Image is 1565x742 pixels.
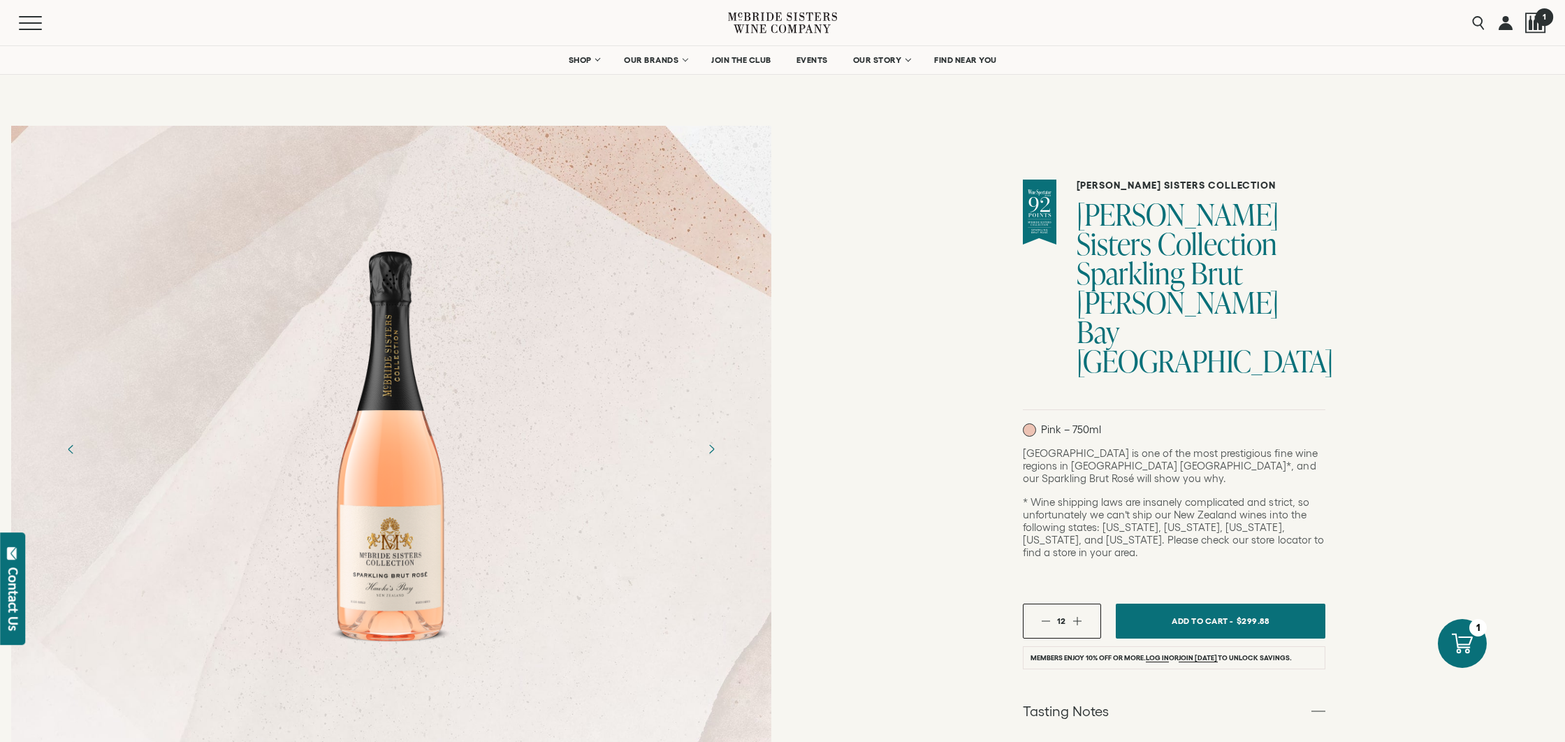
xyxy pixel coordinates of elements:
span: OUR BRANDS [624,55,678,65]
button: Mobile Menu Trigger [19,16,69,30]
a: JOIN THE CLUB [702,46,780,74]
a: OUR STORY [844,46,919,74]
a: Log in [1146,654,1169,662]
span: Add To Cart - [1172,611,1233,631]
h6: [PERSON_NAME] Sisters Collection [1077,180,1325,191]
span: FIND NEAR YOU [934,55,997,65]
span: * Wine shipping laws are insanely complicated and strict, so unfortunately we can’t ship our New ... [1023,496,1324,558]
button: Previous [53,431,89,467]
a: join [DATE] [1179,654,1217,662]
a: Tasting Notes [1023,690,1325,731]
span: EVENTS [796,55,828,65]
span: 12 [1057,616,1065,625]
button: Add To Cart - $299.88 [1116,604,1325,639]
h1: [PERSON_NAME] Sisters Collection Sparkling Brut [PERSON_NAME] Bay [GEOGRAPHIC_DATA] [1077,200,1325,376]
span: 1 [1535,8,1552,25]
span: SHOP [568,55,592,65]
div: Contact Us [6,567,20,631]
span: JOIN THE CLUB [711,55,771,65]
div: 1 [1469,619,1487,636]
button: Next [693,431,729,467]
a: SHOP [559,46,608,74]
a: OUR BRANDS [615,46,695,74]
span: $299.88 [1237,611,1269,631]
li: Members enjoy 10% off or more. or to unlock savings. [1023,646,1325,669]
span: [GEOGRAPHIC_DATA] is one of the most prestigious fine wine regions in [GEOGRAPHIC_DATA] [GEOGRAPH... [1023,447,1318,484]
span: OUR STORY [853,55,902,65]
a: FIND NEAR YOU [925,46,1006,74]
a: EVENTS [787,46,837,74]
p: Pink – 750ml [1023,423,1101,437]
